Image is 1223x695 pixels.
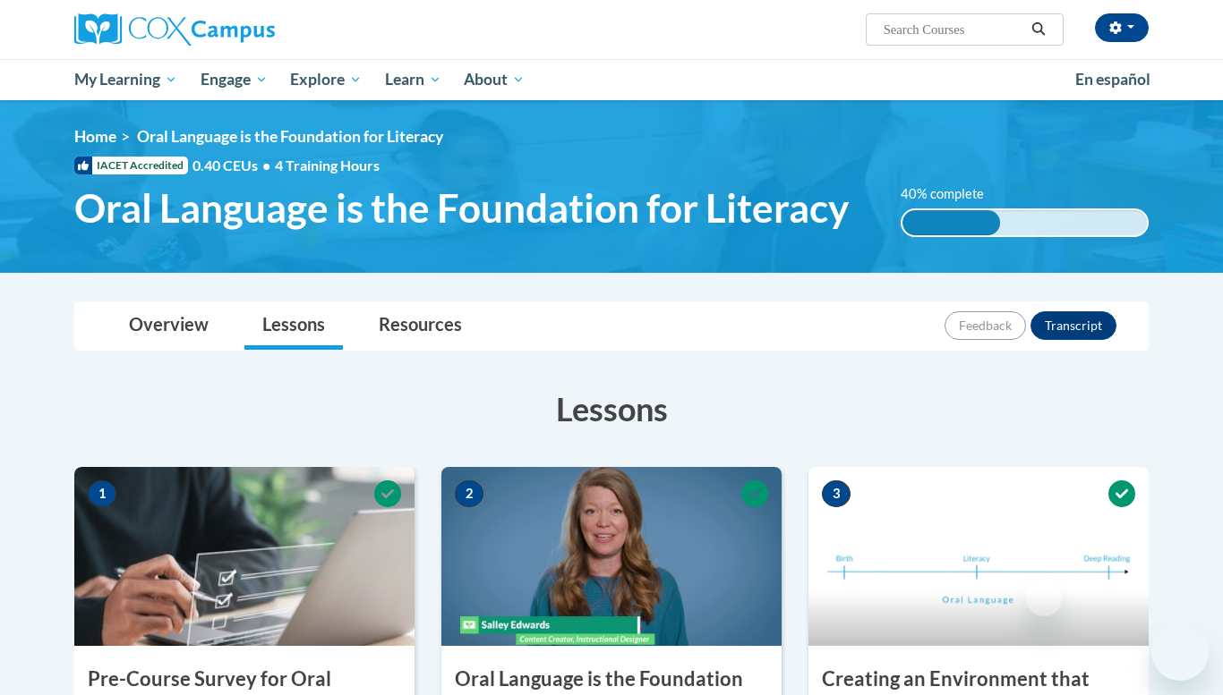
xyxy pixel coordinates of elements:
span: Learn [385,69,441,90]
iframe: Button to launch messaging window [1151,623,1209,681]
a: En español [1064,61,1162,98]
span: Explore [290,69,362,90]
span: En español [1075,70,1150,89]
img: Course Image [441,467,782,646]
div: 40% complete [902,210,1000,235]
button: Feedback [945,311,1026,340]
input: Search Courses [882,19,1025,40]
label: 40% complete [901,184,1004,204]
img: Course Image [74,467,415,646]
img: Course Image [808,467,1149,646]
h3: Lessons [74,386,1149,431]
img: Cox Campus [74,13,275,46]
a: About [453,59,537,100]
a: Resources [361,302,480,350]
span: My Learning [74,69,177,90]
a: My Learning [63,59,189,100]
span: Oral Language is the Foundation for Literacy [74,184,849,232]
span: IACET Accredited [74,157,188,174]
a: Engage [189,59,279,100]
span: 4 Training Hours [275,157,380,174]
a: Lessons [244,302,343,350]
span: 2 [455,480,483,507]
span: Engage [201,69,268,90]
button: Transcript [1031,311,1116,340]
a: Explore [278,59,373,100]
div: Main menu [47,59,1176,100]
span: 3 [822,480,851,507]
span: 1 [88,480,116,507]
span: About [464,69,525,90]
a: Home [74,127,116,146]
span: • [262,157,270,174]
button: Account Settings [1095,13,1149,42]
iframe: Close message [1026,581,1062,616]
a: Overview [111,302,227,350]
span: Oral Language is the Foundation for Literacy [137,127,443,146]
button: Search [1025,19,1052,40]
a: Learn [373,59,453,100]
a: Cox Campus [74,13,415,46]
span: 0.40 CEUs [192,156,275,175]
